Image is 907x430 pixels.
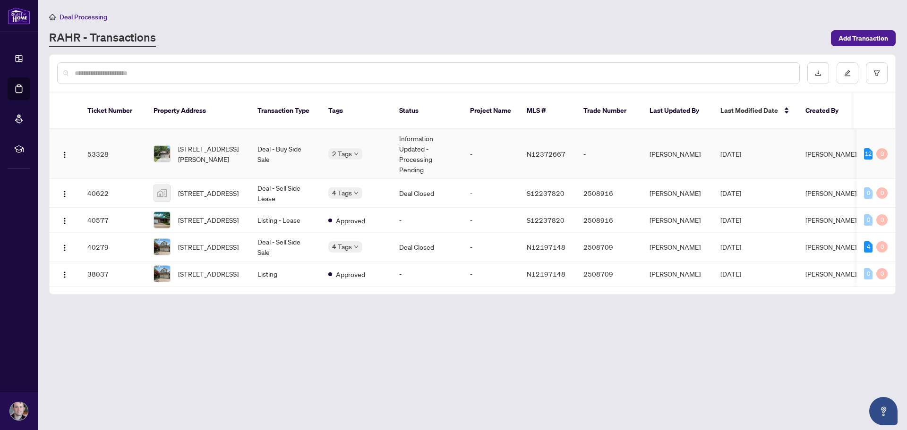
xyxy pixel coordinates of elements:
img: thumbnail-img [154,185,170,201]
img: thumbnail-img [154,266,170,282]
span: home [49,14,56,20]
span: [PERSON_NAME] [805,189,856,197]
span: Last Modified Date [720,105,778,116]
div: 0 [876,268,888,279]
a: RAHR - Transactions [49,30,156,47]
button: Logo [57,146,72,161]
th: Status [392,93,462,129]
div: 12 [864,148,873,160]
td: Deal Closed [392,233,462,261]
span: [PERSON_NAME] [805,150,856,158]
span: [STREET_ADDRESS] [178,215,239,225]
th: Trade Number [576,93,642,129]
span: Deal Processing [60,13,107,21]
td: - [462,179,519,208]
th: Tags [321,93,392,129]
div: 0 [864,268,873,279]
button: Add Transaction [831,30,896,46]
button: edit [837,62,858,84]
td: - [392,261,462,287]
span: down [354,191,359,195]
td: - [576,129,642,179]
img: Logo [61,217,68,225]
span: [DATE] [720,243,741,251]
button: Logo [57,239,72,254]
button: Logo [57,266,72,281]
div: 0 [876,148,888,160]
span: [STREET_ADDRESS][PERSON_NAME] [178,143,242,164]
td: 2508916 [576,179,642,208]
td: 38037 [80,261,146,287]
img: Logo [61,244,68,252]
td: Deal - Sell Side Lease [250,179,321,208]
td: 40577 [80,208,146,233]
span: [PERSON_NAME] [805,216,856,224]
td: Deal Closed [392,179,462,208]
div: 4 [864,241,873,253]
td: Deal - Buy Side Sale [250,129,321,179]
td: 2508916 [576,208,642,233]
td: 53328 [80,129,146,179]
img: thumbnail-img [154,239,170,255]
span: [STREET_ADDRESS] [178,188,239,198]
td: - [392,208,462,233]
th: Transaction Type [250,93,321,129]
td: [PERSON_NAME] [642,261,713,287]
img: Logo [61,271,68,278]
div: 0 [876,241,888,253]
td: - [462,233,519,261]
span: edit [844,70,851,76]
span: N12197148 [527,270,565,278]
span: [DATE] [720,150,741,158]
td: Listing [250,261,321,287]
td: 40622 [80,179,146,208]
td: - [462,208,519,233]
div: 0 [876,187,888,199]
span: down [354,152,359,156]
span: [PERSON_NAME] [805,243,856,251]
td: [PERSON_NAME] [642,233,713,261]
div: 0 [876,214,888,226]
img: Logo [61,151,68,159]
span: filter [873,70,880,76]
td: [PERSON_NAME] [642,129,713,179]
span: down [354,245,359,249]
img: thumbnail-img [154,146,170,162]
span: N12197148 [527,243,565,251]
span: [DATE] [720,270,741,278]
img: logo [8,7,30,25]
span: Approved [336,215,365,226]
button: filter [866,62,888,84]
div: 0 [864,187,873,199]
td: 2508709 [576,261,642,287]
td: 40279 [80,233,146,261]
th: Project Name [462,93,519,129]
th: Property Address [146,93,250,129]
span: Add Transaction [839,31,888,46]
td: 2508709 [576,233,642,261]
span: [DATE] [720,189,741,197]
th: Ticket Number [80,93,146,129]
td: - [462,261,519,287]
img: Profile Icon [10,402,28,420]
span: [DATE] [720,216,741,224]
td: Listing - Lease [250,208,321,233]
span: S12237820 [527,189,565,197]
span: 2 Tags [332,148,352,159]
button: Logo [57,185,72,201]
img: thumbnail-img [154,212,170,228]
span: S12237820 [527,216,565,224]
span: 4 Tags [332,187,352,198]
button: Logo [57,212,72,228]
td: Information Updated - Processing Pending [392,129,462,179]
th: MLS # [519,93,576,129]
button: download [807,62,829,84]
span: N12372667 [527,150,565,158]
td: Deal - Sell Side Sale [250,233,321,261]
td: [PERSON_NAME] [642,208,713,233]
th: Created By [798,93,855,129]
span: 4 Tags [332,241,352,252]
button: Open asap [869,397,898,425]
img: Logo [61,190,68,198]
span: Approved [336,269,365,279]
